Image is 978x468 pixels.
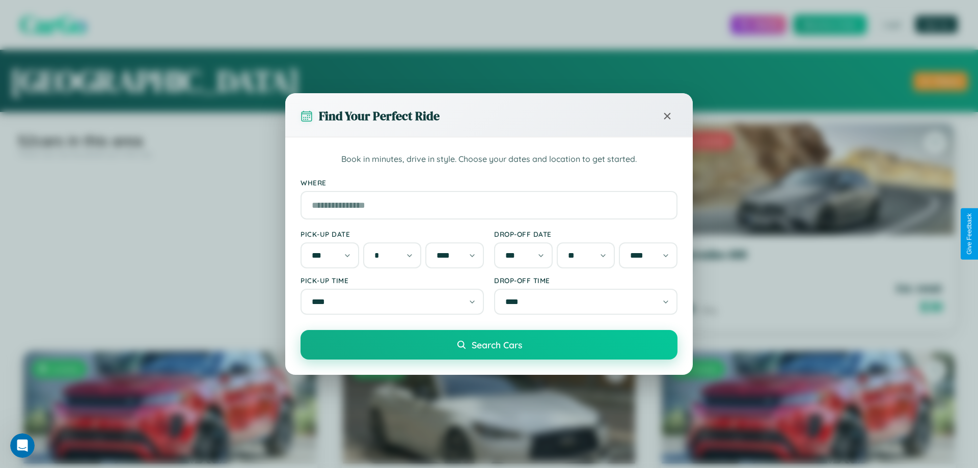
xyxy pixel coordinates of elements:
[301,230,484,238] label: Pick-up Date
[494,276,677,285] label: Drop-off Time
[472,339,522,350] span: Search Cars
[301,153,677,166] p: Book in minutes, drive in style. Choose your dates and location to get started.
[319,107,440,124] h3: Find Your Perfect Ride
[301,178,677,187] label: Where
[301,330,677,360] button: Search Cars
[494,230,677,238] label: Drop-off Date
[301,276,484,285] label: Pick-up Time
